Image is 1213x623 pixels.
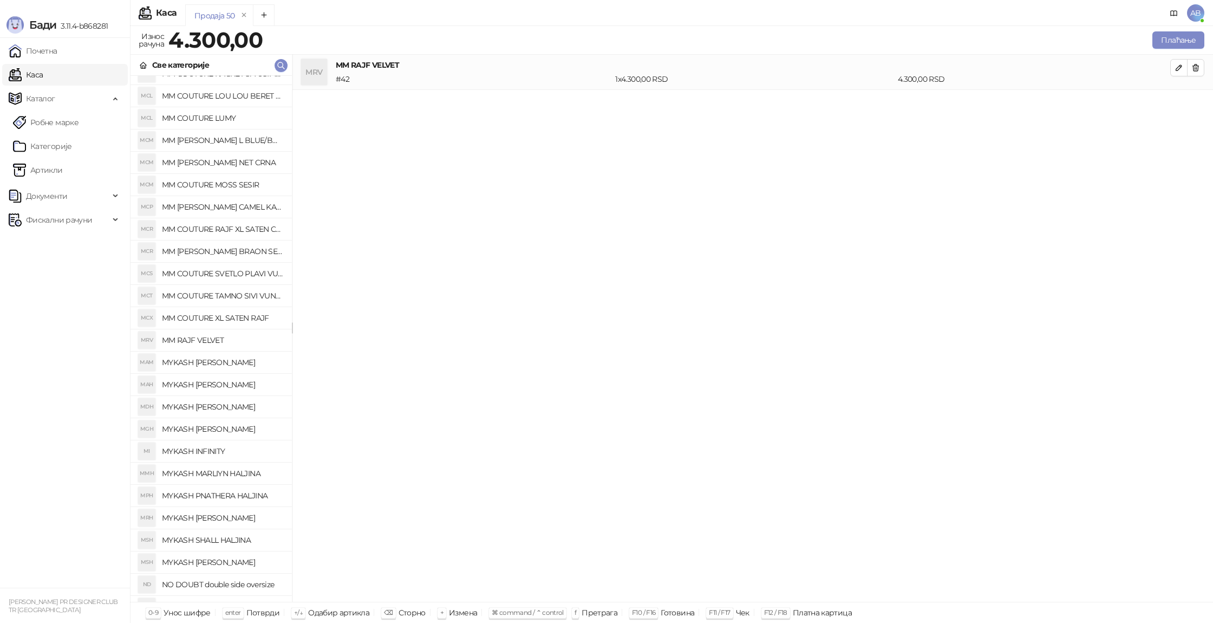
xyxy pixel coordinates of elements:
[162,509,283,527] h4: MYKASH [PERSON_NAME]
[168,27,263,53] strong: 4.300,00
[301,59,327,85] div: MRV
[162,332,283,349] h4: MM RAJF VELVET
[384,608,393,616] span: ⌫
[138,87,155,105] div: MCL
[138,265,155,282] div: MCS
[632,608,655,616] span: F10 / F16
[162,465,283,482] h4: MYKASH MARLIYN HALJINA
[793,606,852,620] div: Платна картица
[138,332,155,349] div: MRV
[162,576,283,593] h4: NO DOUBT double side oversize
[162,376,283,393] h4: MYKASH [PERSON_NAME]
[138,443,155,460] div: MI
[26,209,92,231] span: Фискални рачуни
[162,265,283,282] h4: MM COUTURE SVETLO PLAVI VUNENI SESIR
[138,598,155,615] div: NDC
[136,29,166,51] div: Износ рачуна
[764,608,787,616] span: F12 / F18
[162,309,283,327] h4: MM COUTURE XL SATEN RAJF
[138,509,155,527] div: MRH
[336,59,1170,71] h4: MM RAJF VELVET
[492,608,564,616] span: ⌘ command / ⌃ control
[162,398,283,416] h4: MYKASH [PERSON_NAME]
[138,176,155,193] div: MCM
[162,420,283,438] h4: MYKASH [PERSON_NAME]
[162,87,283,105] h4: MM COUTURE LOU LOU BERET CRNA
[56,21,108,31] span: 3.11.4-b868281
[138,465,155,482] div: MMH
[138,376,155,393] div: MAH
[164,606,211,620] div: Унос шифре
[9,598,118,614] small: [PERSON_NAME] PR DESIGNER CLUB TR [GEOGRAPHIC_DATA]
[138,398,155,416] div: MDH
[162,132,283,149] h4: MM [PERSON_NAME] L BLUE/BORDO
[449,606,477,620] div: Измена
[575,608,576,616] span: f
[1165,4,1183,22] a: Документација
[399,606,426,620] div: Сторно
[156,9,177,17] div: Каса
[6,16,24,34] img: Logo
[294,608,303,616] span: ↑/↓
[138,198,155,216] div: MCP
[138,531,155,549] div: MSH
[162,154,283,171] h4: MM [PERSON_NAME] NET CRNA
[709,608,730,616] span: F11 / F17
[162,354,283,371] h4: MYKASH [PERSON_NAME]
[13,159,63,181] a: ArtikliАртикли
[138,420,155,438] div: MGH
[225,608,241,616] span: enter
[13,112,79,133] a: Робне марке
[162,598,283,615] h4: NO DOUBT classic set
[308,606,369,620] div: Одабир артикла
[26,185,67,207] span: Документи
[162,443,283,460] h4: MYKASH INFINITY
[138,354,155,371] div: MAM
[334,73,613,85] div: # 42
[138,220,155,238] div: MCR
[246,606,280,620] div: Потврди
[162,243,283,260] h4: MM [PERSON_NAME] BRAON SESIR
[440,608,444,616] span: +
[26,88,55,109] span: Каталог
[162,531,283,549] h4: MYKASH SHALL HALJINA
[237,11,251,20] button: remove
[152,59,209,71] div: Све категорије
[613,73,896,85] div: 1 x 4.300,00 RSD
[582,606,617,620] div: Претрага
[1152,31,1204,49] button: Плаћање
[29,18,56,31] span: Бади
[896,73,1172,85] div: 4.300,00 RSD
[162,109,283,127] h4: MM COUTURE LUMY
[138,576,155,593] div: ND
[162,198,283,216] h4: MM [PERSON_NAME] CAMEL KACKET
[9,40,57,62] a: Почетна
[138,554,155,571] div: MSH
[194,10,235,22] div: Продаја 50
[9,64,43,86] a: Каса
[661,606,694,620] div: Готовина
[131,76,292,602] div: grid
[162,287,283,304] h4: MM COUTURE TAMNO SIVI VUNENI SESIR
[138,287,155,304] div: MCT
[162,176,283,193] h4: MM COUTURE MOSS SESIR
[13,135,72,157] a: Категорије
[162,220,283,238] h4: MM COUTURE RAJF XL SATEN CAMEL
[148,608,158,616] span: 0-9
[162,554,283,571] h4: MYKASH [PERSON_NAME]
[253,4,275,26] button: Add tab
[138,132,155,149] div: MCM
[138,487,155,504] div: MPH
[138,243,155,260] div: MCR
[138,309,155,327] div: MCX
[162,487,283,504] h4: MYKASH PNATHERA HALJINA
[1187,4,1204,22] span: AB
[138,154,155,171] div: MCM
[138,109,155,127] div: MCL
[736,606,749,620] div: Чек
